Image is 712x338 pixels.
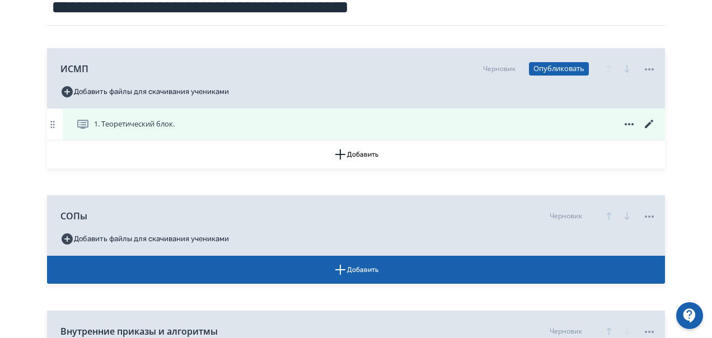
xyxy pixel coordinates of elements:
div: 1. Теоретический блок. [47,109,665,140]
button: Добавить [47,256,665,284]
span: 1. Теоретический блок. [94,119,175,130]
div: Черновик [550,211,582,221]
div: Черновик [550,326,582,336]
span: ИСМП [60,62,88,76]
span: СОПы [60,209,87,223]
button: Опубликовать [529,62,589,76]
button: Добавить [47,140,665,168]
span: Внутренние приказы и алгоритмы [60,325,218,338]
button: Добавить файлы для скачивания учениками [60,83,229,101]
div: Черновик [483,64,516,74]
button: Добавить файлы для скачивания учениками [60,230,229,248]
